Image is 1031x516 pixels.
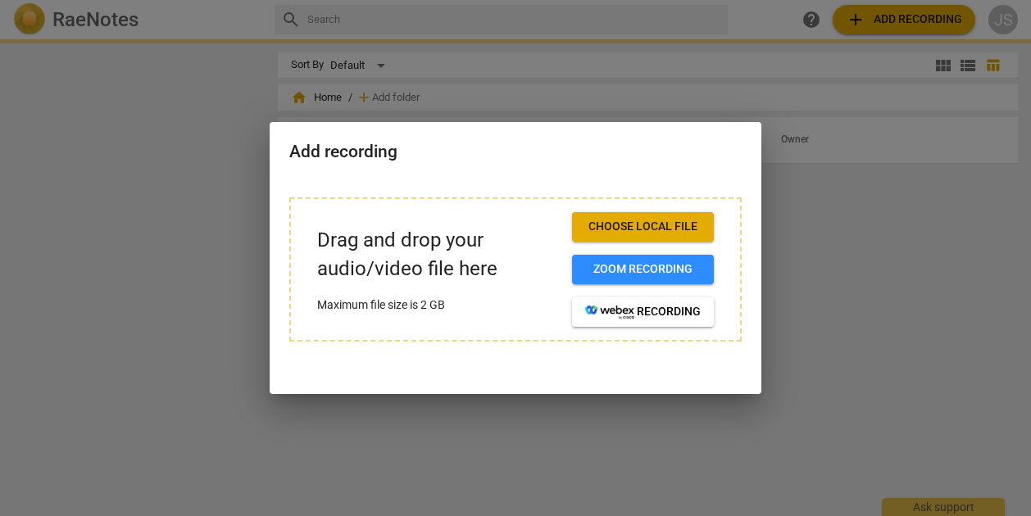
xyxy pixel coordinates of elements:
button: Zoom recording [572,255,714,284]
button: recording [572,297,714,327]
h2: Add recording [289,142,742,162]
span: recording [585,304,701,320]
button: Choose local file [572,212,714,242]
p: Drag and drop your audio/video file here [317,226,559,283]
span: Zoom recording [585,261,701,278]
p: Maximum file size is 2 GB [317,296,559,314]
span: Choose local file [585,219,701,235]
